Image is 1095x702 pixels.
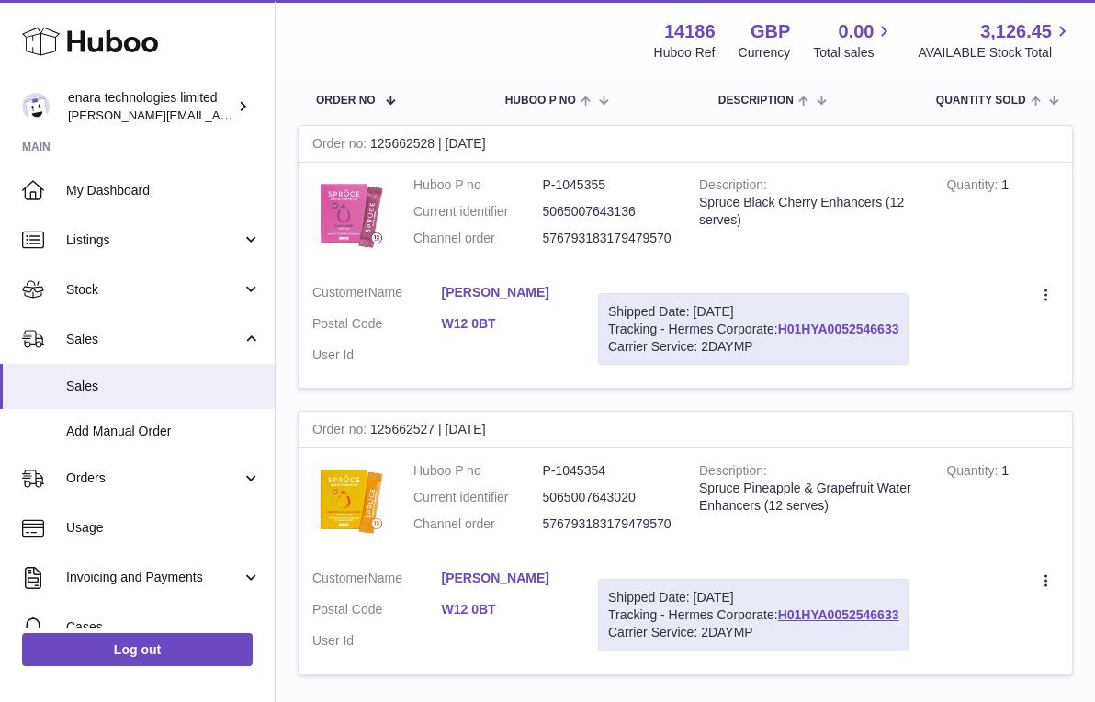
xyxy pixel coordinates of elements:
td: 1 [932,163,1072,270]
strong: Quantity [946,177,1001,197]
a: H01HYA0052546633 [778,322,899,336]
span: AVAILABLE Stock Total [918,44,1073,62]
span: My Dashboard [66,182,261,199]
span: Stock [66,281,242,299]
strong: GBP [751,19,790,44]
div: Tracking - Hermes Corporate: [598,579,909,651]
a: Log out [22,633,253,666]
span: Add Manual Order [66,423,261,440]
div: Tracking - Hermes Corporate: [598,293,909,366]
dd: P-1045355 [543,176,672,194]
div: Spruce Black Cherry Enhancers (12 serves) [699,194,919,229]
dd: 5065007643020 [543,489,672,506]
span: Usage [66,519,261,537]
dt: Current identifier [413,489,543,506]
span: 0.00 [839,19,875,44]
dt: Postal Code [312,315,442,337]
img: Dee@enara.co [22,93,50,120]
div: Huboo Ref [654,44,716,62]
strong: Order no [312,136,370,155]
dd: 5065007643136 [543,203,672,221]
dt: Name [312,284,442,306]
dt: User Id [312,632,442,650]
div: Spruce Pineapple & Grapefruit Water Enhancers (12 serves) [699,480,919,515]
a: 0.00 Total sales [813,19,895,62]
span: Description [718,95,794,107]
a: 3,126.45 AVAILABLE Stock Total [918,19,1073,62]
dd: P-1045354 [543,462,672,480]
span: Orders [66,470,242,487]
dt: Current identifier [413,203,543,221]
dt: Huboo P no [413,462,543,480]
strong: Order no [312,422,370,441]
strong: 14186 [664,19,716,44]
span: Total sales [813,44,895,62]
div: Carrier Service: 2DAYMP [608,338,898,356]
dt: Name [312,570,442,592]
span: Sales [66,331,242,348]
dt: Channel order [413,515,543,533]
span: 3,126.45 [980,19,1052,44]
div: Shipped Date: [DATE] [608,303,898,321]
div: 125662527 | [DATE] [299,412,1072,448]
span: Huboo P no [505,95,576,107]
div: 125662528 | [DATE] [299,126,1072,163]
dt: Postal Code [312,601,442,623]
span: [PERSON_NAME][EMAIL_ADDRESS][DOMAIN_NAME] [68,108,368,122]
img: 1747668863.jpeg [312,462,386,536]
strong: Description [699,463,767,482]
div: Carrier Service: 2DAYMP [608,624,898,641]
span: Customer [312,285,368,300]
span: Listings [66,232,242,249]
dt: Huboo P no [413,176,543,194]
div: enara technologies limited [68,89,233,124]
a: W12 0BT [442,601,571,618]
strong: Description [699,177,767,197]
td: 1 [932,448,1072,556]
dt: Channel order [413,230,543,247]
img: 1747668942.jpeg [312,176,386,250]
dt: User Id [312,346,442,364]
span: Quantity Sold [936,95,1026,107]
div: Shipped Date: [DATE] [608,589,898,606]
dd: 576793183179479570 [543,230,672,247]
span: Cases [66,618,261,636]
span: Order No [316,95,376,107]
strong: Quantity [946,463,1001,482]
a: H01HYA0052546633 [778,607,899,622]
a: W12 0BT [442,315,571,333]
a: [PERSON_NAME] [442,570,571,587]
dd: 576793183179479570 [543,515,672,533]
span: Sales [66,378,261,395]
div: Currency [739,44,791,62]
span: Invoicing and Payments [66,569,242,586]
span: Customer [312,571,368,585]
a: [PERSON_NAME] [442,284,571,301]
